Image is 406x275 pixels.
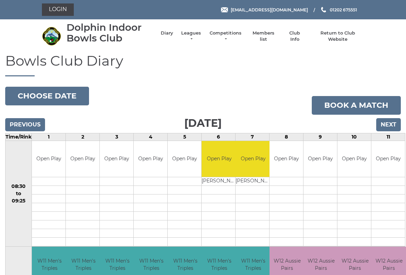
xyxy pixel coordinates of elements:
a: Diary [161,30,173,36]
img: Email [221,7,228,12]
span: 01202 675551 [330,7,357,12]
td: 08:30 to 09:25 [6,141,32,247]
td: 7 [236,133,270,141]
td: 9 [303,133,337,141]
td: 10 [337,133,371,141]
td: 11 [371,133,405,141]
img: Dolphin Indoor Bowls Club [42,27,61,46]
td: 8 [270,133,303,141]
a: Return to Club Website [312,30,364,42]
td: 5 [168,133,202,141]
td: Open Play [337,141,371,177]
td: 6 [202,133,236,141]
td: Time/Rink [6,133,32,141]
td: Open Play [303,141,337,177]
td: Open Play [134,141,167,177]
a: Competitions [209,30,242,42]
td: Open Play [236,141,271,177]
td: 2 [66,133,100,141]
a: Phone us 01202 675551 [320,7,357,13]
td: Open Play [66,141,99,177]
td: 3 [100,133,134,141]
input: Next [376,118,401,131]
td: Open Play [168,141,201,177]
h1: Bowls Club Diary [5,53,401,76]
span: [EMAIL_ADDRESS][DOMAIN_NAME] [231,7,308,12]
a: Club Info [285,30,305,42]
a: Leagues [180,30,202,42]
div: Dolphin Indoor Bowls Club [67,22,154,44]
a: Book a match [312,96,401,115]
img: Phone us [321,7,326,12]
a: Login [42,3,74,16]
td: [PERSON_NAME] [236,177,271,186]
td: Open Play [270,141,303,177]
td: Open Play [202,141,237,177]
a: Email [EMAIL_ADDRESS][DOMAIN_NAME] [221,7,308,13]
button: Choose date [5,87,89,105]
td: 4 [134,133,168,141]
td: Open Play [371,141,405,177]
a: Members list [249,30,277,42]
td: 1 [32,133,66,141]
input: Previous [5,118,45,131]
td: [PERSON_NAME] [202,177,237,186]
td: Open Play [100,141,133,177]
td: Open Play [32,141,65,177]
